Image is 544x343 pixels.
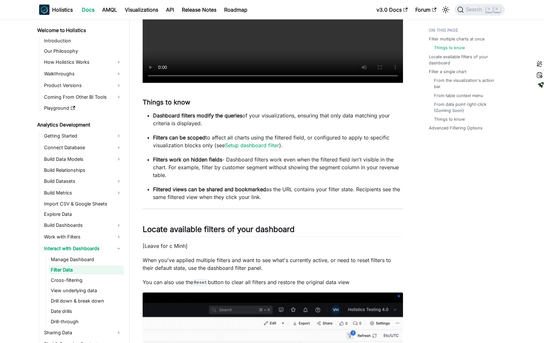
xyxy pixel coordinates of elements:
a: Welcome to Holistics [35,26,124,35]
a: AMQL [98,5,121,15]
p: of your visualizations, ensuring that only data matching your criteria is displayed. [153,112,403,127]
a: v3.0 Docs [373,5,411,15]
a: Interact with Dashboards [42,243,124,254]
a: HolisticsHolistics [39,5,73,15]
a: Build Dashboards [42,220,124,230]
a: Introduction [42,36,124,45]
p: to affect all charts using the filtered field, or configured to apply to specific visualization b... [153,134,403,149]
a: Release Notes [178,5,220,15]
strong: Filtered views can be shared and bookmarked [153,186,266,193]
a: Forum [411,5,440,15]
a: Filter multiple charts at once [429,36,484,42]
p: You can also use the button to clear all filters and restore the original data view [143,278,403,286]
span: Search [464,7,486,13]
a: Roadmap [220,5,251,15]
a: Docs [78,5,98,15]
p: When you've applied multiple filters and want to see what's currently active, or need to reset fi... [143,256,403,272]
p: as the URL contains your filter state. Recipients see the same filtered view when they click your... [153,185,403,201]
a: Explore Data [42,210,124,219]
a: Locate available filters of your dashboard [429,54,501,66]
strong: Dashboard filters modify the queries [153,112,242,119]
a: Setup dashboard filter [225,142,279,149]
a: Coming From Other BI Tools [42,92,124,102]
a: Walkthroughs [42,69,124,79]
strong: Filters can be scoped [153,134,205,141]
a: From data point right-click (Coming Soon) [434,101,498,114]
a: Advanced Filtering Options [429,125,483,131]
a: Date drills [49,307,124,316]
button: Switch between dark and light mode (currently light mode) [441,5,451,15]
b: Holistics [52,6,73,14]
a: Build Datasets [42,176,124,186]
a: Product Versions [42,80,124,91]
a: Filter a single chart [429,69,466,75]
a: Connect Database [42,142,124,153]
code: Reset [193,279,208,286]
a: Playground [42,104,124,113]
a: Things to know [434,45,465,51]
a: Our Philosophy [42,47,124,56]
a: Build Data Models [42,154,124,164]
button: Search (Command+K) [455,4,505,16]
a: Manage Dashboard [49,255,124,264]
a: Build Relationships [42,166,124,175]
a: Getting Started [42,131,124,141]
a: Things to know [434,116,465,122]
a: Build Metrics [42,188,124,198]
a: Sharing Data [42,327,124,338]
a: API [162,5,178,15]
a: Drill-through [49,317,124,326]
a: How Holistics Works [42,57,124,67]
a: Cross-filtering [49,276,124,285]
nav: Docs sidebar [33,19,130,343]
strong: Filters work on hidden fields [153,156,222,163]
a: From table context menu [434,93,483,99]
p: - Dashboard filters work even when the filtered field isn't visible in the chart. For example, fi... [153,156,403,179]
a: Analytics Development [35,120,124,129]
p: [Leave for c Minh] [143,242,403,250]
h2: Locate available filters of your dashboard [143,225,403,237]
kbd: ⌘ [486,6,492,12]
a: View underlying data [49,286,124,295]
a: Work with Filters [42,232,124,242]
img: Holistics [39,5,49,15]
a: Filter Data [49,265,124,274]
a: Drill down & break down [49,296,124,305]
kbd: K [494,6,500,12]
h3: Things to know [143,98,403,106]
a: Import CSV & Google Sheets [42,199,124,208]
a: Visualizations [121,5,162,15]
a: From the visualization's action bar [434,77,498,90]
